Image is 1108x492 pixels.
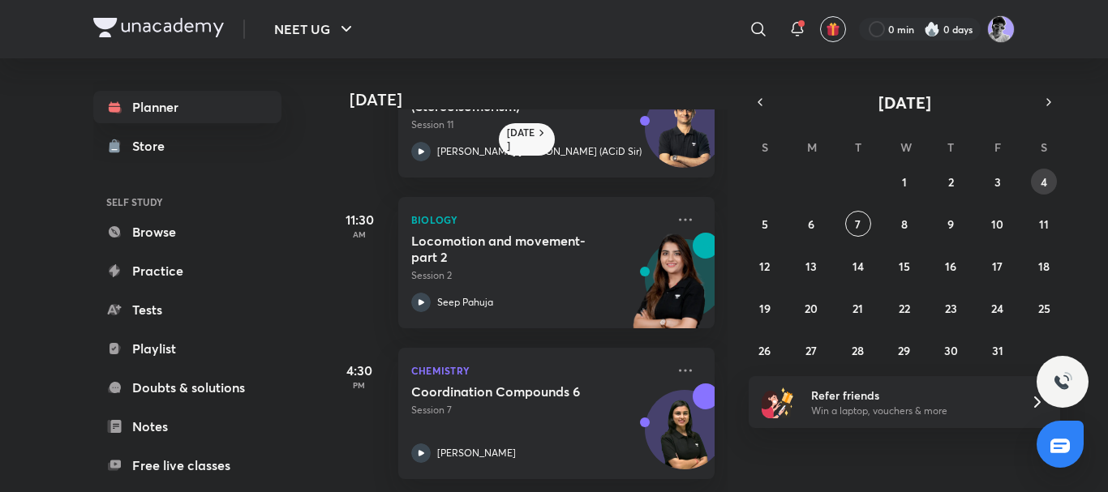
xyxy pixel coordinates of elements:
a: Free live classes [93,449,281,481]
button: October 5, 2025 [752,211,778,237]
button: October 17, 2025 [985,253,1011,279]
h6: [DATE] [507,126,535,152]
button: October 1, 2025 [891,169,917,195]
abbr: Thursday [947,139,954,155]
img: avatar [826,22,840,36]
button: October 20, 2025 [798,295,824,321]
button: October 25, 2025 [1031,295,1057,321]
button: October 29, 2025 [891,337,917,363]
a: Practice [93,255,281,287]
abbr: October 12, 2025 [759,259,770,274]
a: Browse [93,216,281,248]
abbr: October 13, 2025 [805,259,817,274]
p: [PERSON_NAME] [437,446,516,460]
abbr: Tuesday [855,139,861,155]
abbr: October 24, 2025 [991,301,1003,316]
button: October 22, 2025 [891,295,917,321]
button: NEET UG [264,13,366,45]
button: October 18, 2025 [1031,253,1057,279]
button: October 21, 2025 [845,295,871,321]
abbr: October 29, 2025 [898,343,910,358]
h4: [DATE] [350,90,731,109]
img: referral [762,386,794,418]
abbr: October 14, 2025 [852,259,864,274]
h6: Refer friends [811,387,1011,404]
img: henil patel [987,15,1015,43]
abbr: October 1, 2025 [902,174,907,190]
abbr: October 26, 2025 [758,343,771,358]
img: Company Logo [93,18,224,37]
p: Biology [411,210,666,229]
abbr: October 17, 2025 [992,259,1003,274]
button: October 27, 2025 [798,337,824,363]
abbr: Friday [994,139,1001,155]
p: Win a laptop, vouchers & more [811,404,1011,418]
abbr: October 15, 2025 [899,259,910,274]
abbr: October 27, 2025 [805,343,817,358]
img: ttu [1053,372,1072,391]
abbr: October 20, 2025 [805,301,818,316]
div: Store [132,136,174,156]
button: October 16, 2025 [938,253,964,279]
p: Session 7 [411,403,666,417]
abbr: October 11, 2025 [1039,216,1049,232]
p: AM [327,229,392,239]
abbr: Monday [807,139,817,155]
img: Avatar [646,97,724,175]
button: October 19, 2025 [752,295,778,321]
button: October 12, 2025 [752,253,778,279]
abbr: October 10, 2025 [991,216,1003,232]
h5: 11:30 [327,210,392,229]
a: Tests [93,293,281,326]
button: October 8, 2025 [891,211,917,237]
a: Company Logo [93,18,224,41]
button: October 7, 2025 [845,211,871,237]
h5: Locomotion and movement- part 2 [411,233,613,265]
abbr: October 25, 2025 [1038,301,1050,316]
button: October 9, 2025 [938,211,964,237]
button: October 15, 2025 [891,253,917,279]
img: Avatar [646,399,724,477]
button: October 31, 2025 [985,337,1011,363]
abbr: October 2, 2025 [948,174,954,190]
button: October 11, 2025 [1031,211,1057,237]
abbr: October 18, 2025 [1038,259,1050,274]
abbr: October 7, 2025 [855,216,861,232]
h6: SELF STUDY [93,188,281,216]
a: Planner [93,91,281,123]
button: October 28, 2025 [845,337,871,363]
p: Session 2 [411,268,666,283]
h5: Coordination Compounds 6 [411,383,613,400]
abbr: October 21, 2025 [852,301,863,316]
a: Store [93,130,281,162]
p: Seep Pahuja [437,295,493,310]
p: [PERSON_NAME] [PERSON_NAME] (ACiD Sir) [437,144,642,159]
abbr: October 3, 2025 [994,174,1001,190]
abbr: October 30, 2025 [944,343,958,358]
abbr: October 28, 2025 [852,343,864,358]
span: [DATE] [878,92,931,113]
p: Session 11 [411,118,666,132]
abbr: October 5, 2025 [762,216,768,232]
p: Chemistry [411,361,666,380]
button: October 3, 2025 [985,169,1011,195]
abbr: October 23, 2025 [945,301,957,316]
abbr: Saturday [1041,139,1047,155]
button: October 24, 2025 [985,295,1011,321]
button: October 13, 2025 [798,253,824,279]
button: October 10, 2025 [985,211,1011,237]
img: streak [924,21,940,37]
button: October 2, 2025 [938,169,964,195]
a: Playlist [93,332,281,365]
button: [DATE] [771,91,1037,113]
abbr: October 6, 2025 [808,216,814,232]
button: October 26, 2025 [752,337,778,363]
abbr: October 31, 2025 [992,343,1003,358]
button: October 4, 2025 [1031,169,1057,195]
h5: 4:30 [327,361,392,380]
a: Doubts & solutions [93,371,281,404]
button: October 14, 2025 [845,253,871,279]
abbr: October 22, 2025 [899,301,910,316]
abbr: October 4, 2025 [1041,174,1047,190]
button: October 6, 2025 [798,211,824,237]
